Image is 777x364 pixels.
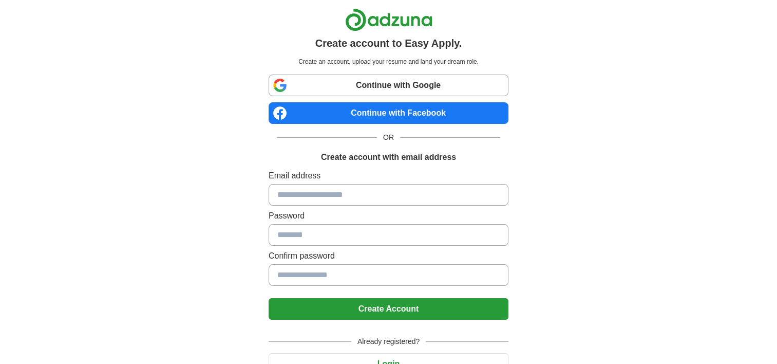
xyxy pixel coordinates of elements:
[269,298,508,320] button: Create Account
[269,170,508,182] label: Email address
[321,151,456,163] h1: Create account with email address
[269,250,508,262] label: Confirm password
[271,57,506,66] p: Create an account, upload your resume and land your dream role.
[269,210,508,222] label: Password
[315,35,462,51] h1: Create account to Easy Apply.
[269,75,508,96] a: Continue with Google
[345,8,432,31] img: Adzuna logo
[269,102,508,124] a: Continue with Facebook
[351,336,426,347] span: Already registered?
[377,132,400,143] span: OR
